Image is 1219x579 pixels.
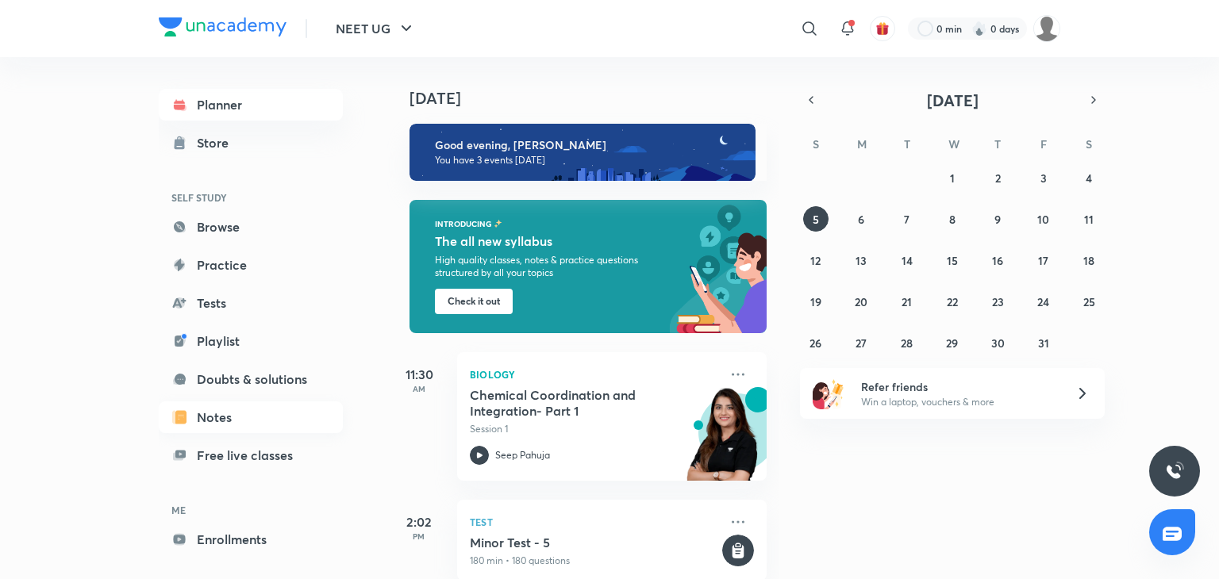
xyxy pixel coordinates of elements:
p: You have 3 events [DATE] [435,154,741,167]
a: Doubts & solutions [159,363,343,395]
h5: The all new syllabus [435,232,644,251]
img: Jay Mata Ji [1033,15,1060,42]
button: October 31, 2025 [1031,330,1056,355]
abbr: October 10, 2025 [1037,212,1049,227]
a: Store [159,127,343,159]
abbr: Wednesday [948,136,959,151]
abbr: October 30, 2025 [991,336,1005,351]
h5: Minor Test - 5 [470,535,719,550]
button: October 4, 2025 [1076,165,1102,190]
abbr: Thursday [994,136,1001,151]
abbr: October 5, 2025 [813,212,819,227]
p: AM [387,384,451,393]
abbr: October 7, 2025 [904,212,909,227]
abbr: October 26, 2025 [809,336,821,351]
abbr: October 3, 2025 [1040,171,1047,186]
button: October 11, 2025 [1076,206,1102,232]
abbr: October 18, 2025 [1083,253,1094,268]
button: October 17, 2025 [1031,247,1056,273]
button: October 25, 2025 [1076,289,1102,314]
img: ttu [1165,462,1184,481]
p: Biology [470,365,719,384]
a: Practice [159,249,343,281]
p: INTRODUCING [435,219,492,228]
h6: SELF STUDY [159,184,343,211]
button: October 10, 2025 [1031,206,1056,232]
abbr: October 15, 2025 [947,253,958,268]
button: October 29, 2025 [940,330,965,355]
p: Seep Pahuja [495,448,550,462]
abbr: October 20, 2025 [855,294,867,309]
h4: [DATE] [410,89,783,108]
p: Session 1 [470,422,719,436]
img: referral [813,378,844,409]
abbr: October 31, 2025 [1038,336,1049,351]
button: October 27, 2025 [848,330,874,355]
button: October 12, 2025 [803,247,829,273]
abbr: October 12, 2025 [810,253,821,268]
button: October 7, 2025 [894,206,920,232]
button: October 8, 2025 [940,206,965,232]
img: evening [410,124,756,181]
p: Test [470,512,719,531]
button: October 18, 2025 [1076,247,1102,273]
button: October 5, 2025 [803,206,829,232]
img: avatar [875,21,890,36]
button: avatar [870,16,895,41]
abbr: October 11, 2025 [1084,212,1094,227]
a: Company Logo [159,17,286,40]
button: October 13, 2025 [848,247,874,273]
abbr: October 2, 2025 [995,171,1001,186]
a: Tests [159,287,343,319]
abbr: October 13, 2025 [856,253,867,268]
button: October 2, 2025 [985,165,1010,190]
abbr: October 9, 2025 [994,212,1001,227]
abbr: Friday [1040,136,1047,151]
img: Company Logo [159,17,286,36]
h6: Good evening, [PERSON_NAME] [435,138,741,152]
p: 180 min • 180 questions [470,554,719,568]
abbr: October 25, 2025 [1083,294,1095,309]
abbr: October 8, 2025 [949,212,956,227]
button: October 6, 2025 [848,206,874,232]
button: October 16, 2025 [985,247,1010,273]
button: October 24, 2025 [1031,289,1056,314]
a: Free live classes [159,439,343,471]
img: unacademy [679,387,767,497]
button: [DATE] [822,89,1082,111]
abbr: October 22, 2025 [947,294,958,309]
abbr: Saturday [1086,136,1092,151]
button: October 23, 2025 [985,289,1010,314]
button: October 20, 2025 [848,289,874,314]
abbr: October 24, 2025 [1037,294,1049,309]
abbr: October 27, 2025 [856,336,867,351]
abbr: October 6, 2025 [858,212,864,227]
a: Enrollments [159,523,343,555]
h5: Chemical Coordination and Integration- Part 1 [470,387,667,419]
button: October 3, 2025 [1031,165,1056,190]
a: Browse [159,211,343,243]
span: [DATE] [927,90,979,111]
abbr: Tuesday [904,136,910,151]
button: Check it out [435,289,513,314]
abbr: October 14, 2025 [902,253,913,268]
p: PM [387,531,451,541]
button: October 22, 2025 [940,289,965,314]
img: streak [971,21,987,36]
abbr: Monday [857,136,867,151]
h6: Refer friends [861,378,1056,395]
button: October 15, 2025 [940,247,965,273]
abbr: October 1, 2025 [950,171,955,186]
button: October 21, 2025 [894,289,920,314]
abbr: October 29, 2025 [946,336,958,351]
abbr: October 23, 2025 [992,294,1004,309]
img: feature [494,219,502,228]
button: October 14, 2025 [894,247,920,273]
button: October 19, 2025 [803,289,829,314]
a: Notes [159,401,343,433]
p: Win a laptop, vouchers & more [861,395,1056,409]
h5: 2:02 [387,512,451,531]
button: October 28, 2025 [894,330,920,355]
div: Store [197,133,238,152]
abbr: October 21, 2025 [902,294,912,309]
